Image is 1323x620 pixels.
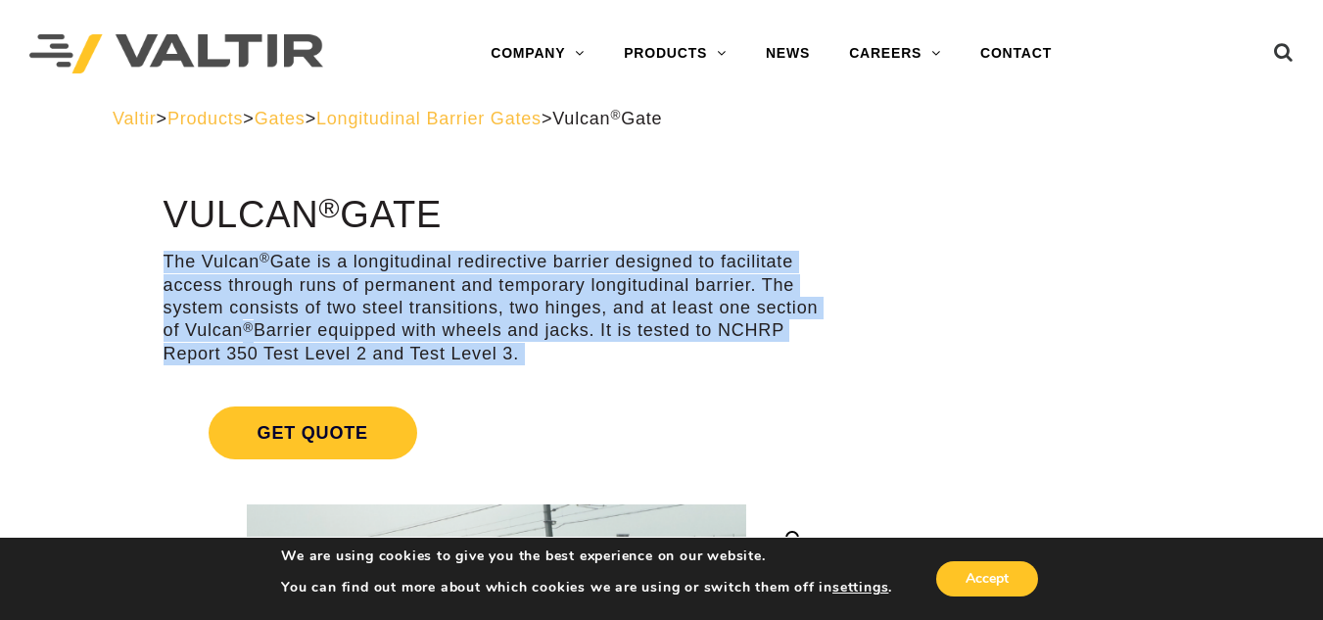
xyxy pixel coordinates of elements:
[113,109,156,128] a: Valtir
[255,109,306,128] a: Gates
[471,34,604,73] a: COMPANY
[260,251,270,265] sup: ®
[113,108,1210,130] div: > > > >
[829,34,961,73] a: CAREERS
[319,192,341,223] sup: ®
[29,34,323,74] img: Valtir
[936,561,1038,596] button: Accept
[243,320,254,335] sup: ®
[164,251,829,365] p: The Vulcan Gate is a longitudinal redirective barrier designed to facilitate access through runs ...
[281,579,892,596] p: You can find out more about which cookies we are using or switch them off in .
[316,109,542,128] a: Longitudinal Barrier Gates
[961,34,1071,73] a: CONTACT
[746,34,829,73] a: NEWS
[552,109,662,128] span: Vulcan Gate
[167,109,243,128] a: Products
[610,108,621,122] sup: ®
[832,579,888,596] button: settings
[209,406,417,459] span: Get Quote
[604,34,746,73] a: PRODUCTS
[164,383,829,483] a: Get Quote
[281,548,892,565] p: We are using cookies to give you the best experience on our website.
[164,195,829,236] h1: Vulcan Gate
